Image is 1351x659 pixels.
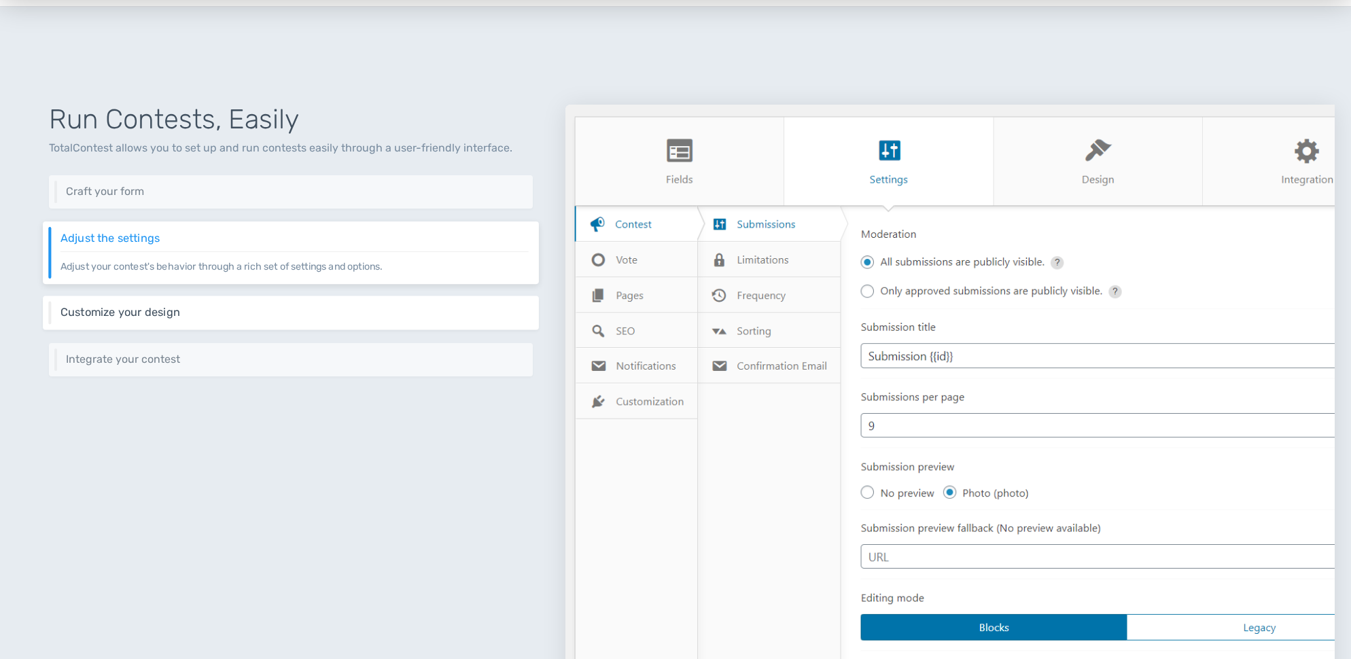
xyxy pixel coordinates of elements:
h6: Customize your design [60,306,529,319]
p: TotalContest allows you to set up and run contests easily through a user-friendly interface. [49,140,533,156]
h6: Adjust the settings [60,232,529,244]
h1: Run Contests, Easily [49,105,533,135]
p: Integrate your contest easily using different methods including shortcodes, embed code, REST API ... [66,366,523,366]
h6: Craft your form [66,185,523,198]
p: Adjust your contest's behavior through a rich set of settings and options. [60,251,529,273]
h6: Integrate your contest [66,353,523,366]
